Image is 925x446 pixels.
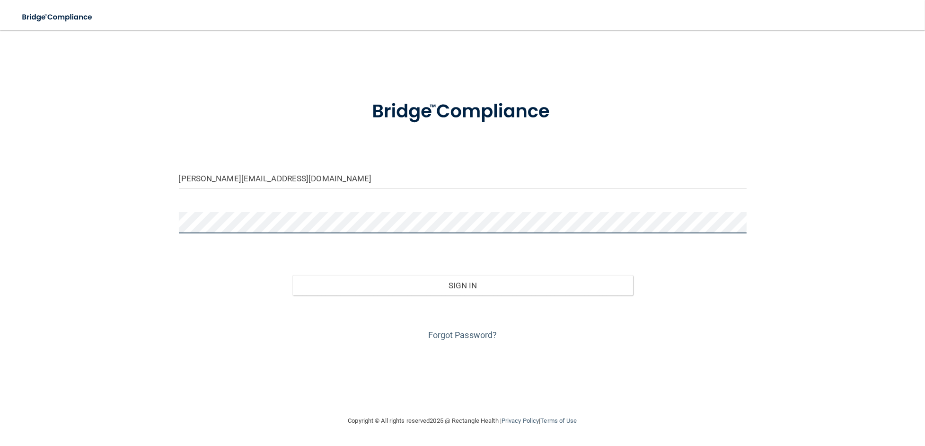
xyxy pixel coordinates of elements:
a: Forgot Password? [428,330,497,340]
img: bridge_compliance_login_screen.278c3ca4.svg [352,87,573,136]
button: Sign In [292,275,633,296]
img: bridge_compliance_login_screen.278c3ca4.svg [14,8,101,27]
div: Copyright © All rights reserved 2025 @ Rectangle Health | | [290,406,635,436]
a: Privacy Policy [502,417,539,424]
input: Email [179,168,747,189]
a: Terms of Use [540,417,577,424]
